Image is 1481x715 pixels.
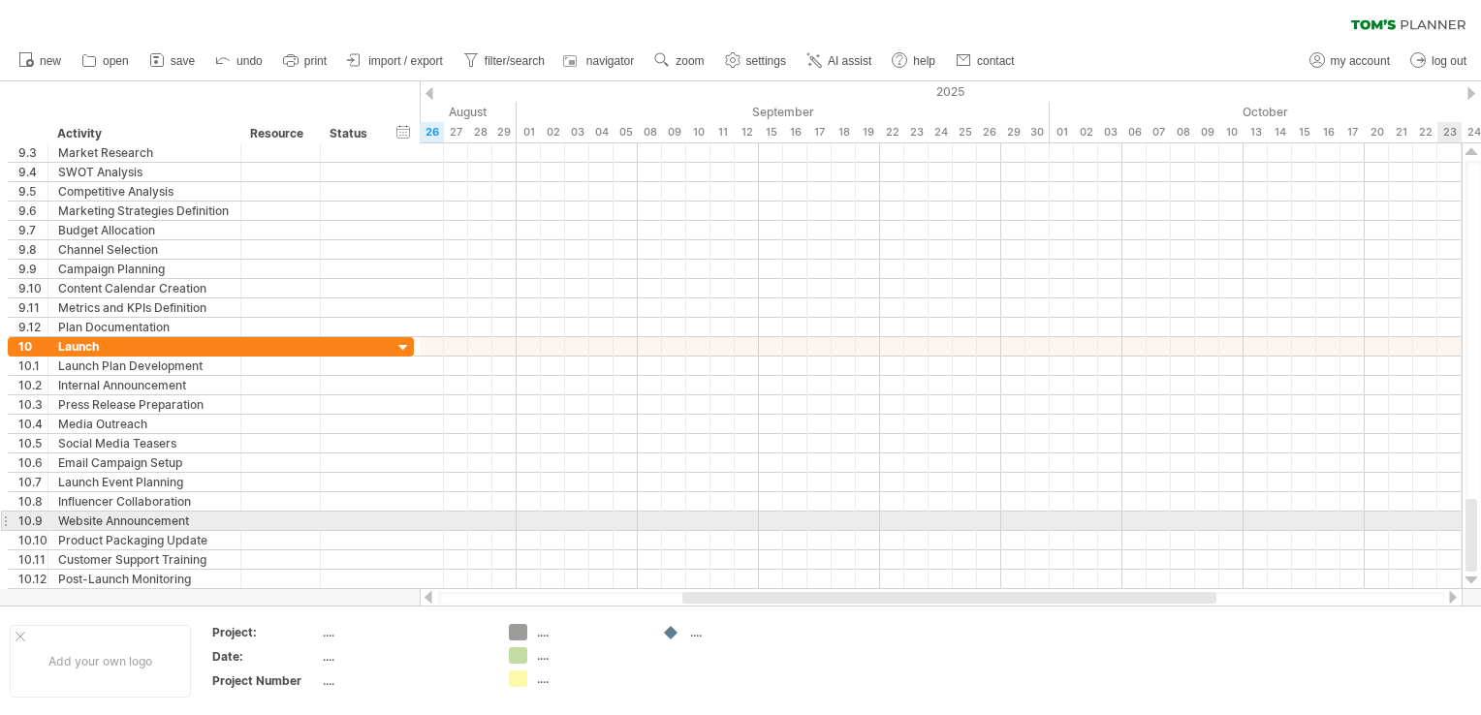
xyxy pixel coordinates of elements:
[171,54,195,68] span: save
[58,298,231,317] div: Metrics and KPIs Definition
[1432,54,1466,68] span: log out
[1389,122,1413,142] div: Tuesday, 21 October 2025
[1316,122,1340,142] div: Thursday, 16 October 2025
[58,570,231,588] div: Post-Launch Monitoring
[18,163,47,181] div: 9.4
[368,54,443,68] span: import / export
[1305,48,1396,74] a: my account
[18,531,47,549] div: 10.10
[1413,122,1437,142] div: Wednesday, 22 October 2025
[18,395,47,414] div: 10.3
[420,122,444,142] div: Tuesday, 26 August 2025
[1074,122,1098,142] div: Thursday, 2 October 2025
[18,453,47,472] div: 10.6
[58,492,231,511] div: Influencer Collaboration
[517,122,541,142] div: Monday, 1 September 2025
[18,260,47,278] div: 9.9
[720,48,792,74] a: settings
[58,550,231,569] div: Customer Support Training
[58,240,231,259] div: Channel Selection
[58,357,231,375] div: Launch Plan Development
[18,550,47,569] div: 10.11
[342,48,449,74] a: import / export
[18,221,47,239] div: 9.7
[977,54,1015,68] span: contact
[953,122,977,142] div: Thursday, 25 September 2025
[18,492,47,511] div: 10.8
[1292,122,1316,142] div: Wednesday, 15 October 2025
[18,512,47,530] div: 10.9
[1147,122,1171,142] div: Tuesday, 7 October 2025
[565,122,589,142] div: Wednesday, 3 September 2025
[662,122,686,142] div: Tuesday, 9 September 2025
[58,531,231,549] div: Product Packaging Update
[18,240,47,259] div: 9.8
[856,122,880,142] div: Friday, 19 September 2025
[58,318,231,336] div: Plan Documentation
[18,298,47,317] div: 9.11
[649,48,709,74] a: zoom
[103,54,129,68] span: open
[18,318,47,336] div: 9.12
[807,122,832,142] div: Wednesday, 17 September 2025
[144,48,201,74] a: save
[1340,122,1365,142] div: Friday, 17 October 2025
[323,624,486,640] div: ....
[1405,48,1472,74] a: log out
[1437,122,1462,142] div: Thursday, 23 October 2025
[58,473,231,491] div: Launch Event Planning
[40,54,61,68] span: new
[676,54,704,68] span: zoom
[58,163,231,181] div: SWOT Analysis
[690,624,796,640] div: ....
[560,48,640,74] a: navigator
[58,337,231,356] div: Launch
[904,122,929,142] div: Tuesday, 23 September 2025
[828,54,871,68] span: AI assist
[537,624,643,640] div: ....
[236,54,263,68] span: undo
[1098,122,1122,142] div: Friday, 3 October 2025
[541,122,565,142] div: Tuesday, 2 September 2025
[951,48,1021,74] a: contact
[58,376,231,394] div: Internal Announcement
[880,122,904,142] div: Monday, 22 September 2025
[1122,122,1147,142] div: Monday, 6 October 2025
[638,122,662,142] div: Monday, 8 September 2025
[58,143,231,162] div: Market Research
[18,570,47,588] div: 10.12
[330,124,372,143] div: Status
[783,122,807,142] div: Tuesday, 16 September 2025
[58,415,231,433] div: Media Outreach
[18,357,47,375] div: 10.1
[589,122,614,142] div: Thursday, 4 September 2025
[58,453,231,472] div: Email Campaign Setup
[887,48,941,74] a: help
[58,395,231,414] div: Press Release Preparation
[77,48,135,74] a: open
[492,122,517,142] div: Friday, 29 August 2025
[58,202,231,220] div: Marketing Strategies Definition
[759,122,783,142] div: Monday, 15 September 2025
[1244,122,1268,142] div: Monday, 13 October 2025
[1050,122,1074,142] div: Wednesday, 1 October 2025
[18,279,47,297] div: 9.10
[58,512,231,530] div: Website Announcement
[614,122,638,142] div: Friday, 5 September 2025
[250,124,309,143] div: Resource
[57,124,230,143] div: Activity
[18,434,47,452] div: 10.5
[278,48,332,74] a: print
[710,122,735,142] div: Thursday, 11 September 2025
[58,221,231,239] div: Budget Allocation
[58,182,231,201] div: Competitive Analysis
[832,122,856,142] div: Thursday, 18 September 2025
[746,54,786,68] span: settings
[14,48,67,74] a: new
[58,434,231,452] div: Social Media Teasers
[517,102,1050,122] div: September 2025
[323,648,486,665] div: ....
[444,122,468,142] div: Wednesday, 27 August 2025
[1331,54,1390,68] span: my account
[18,337,47,356] div: 10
